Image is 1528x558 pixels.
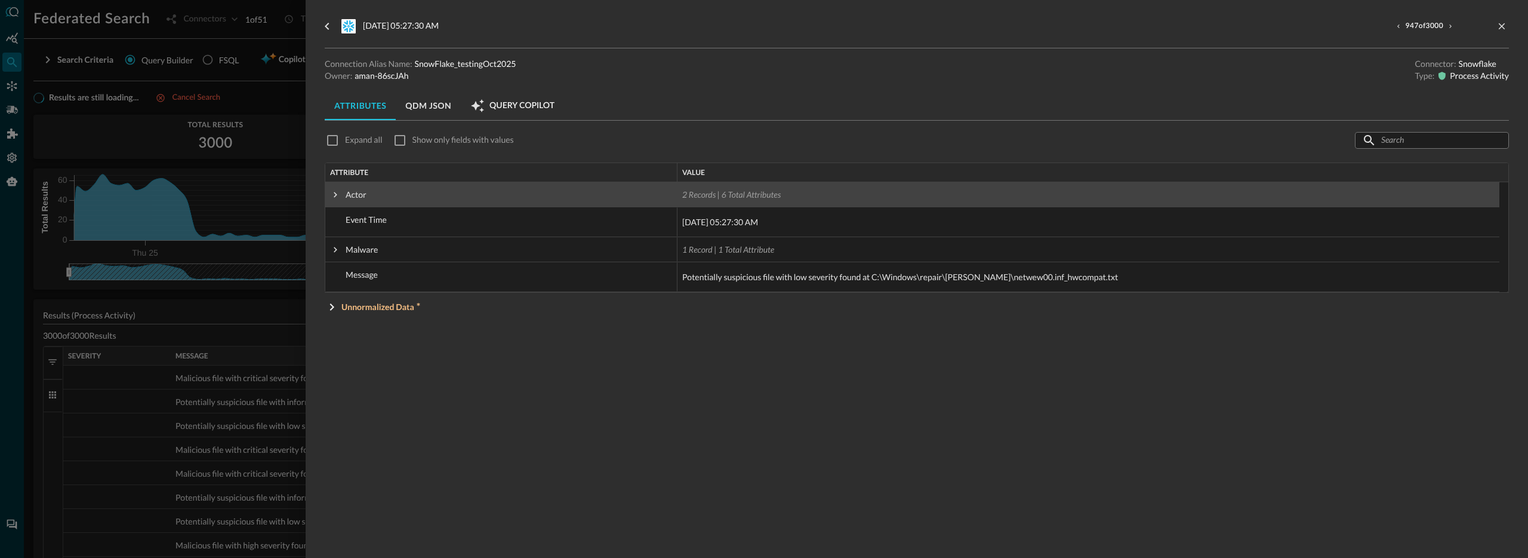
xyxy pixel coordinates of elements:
span: Message [346,269,378,280]
span: Actor [346,189,366,200]
span: Query Copilot [489,100,554,111]
p: Connector: [1415,58,1456,70]
span: Event Time [346,214,387,225]
button: Attributes [325,91,396,120]
button: QDM JSON [396,91,461,120]
span: [DATE] 05:27:30 AM [682,215,758,229]
p: Owner: [325,70,352,82]
button: Additional data returned from the Connector that has not yet been mapped into our Query Data Mode... [325,293,1509,321]
p: Connection Alias Name: [325,58,412,70]
button: go back [318,17,337,36]
span: 2 Records | 6 Total Attributes [682,189,781,200]
p: Expand all [345,134,383,146]
p: Process Activity [1450,70,1509,82]
p: aman-86scJAh [355,70,408,82]
p: Type: [1415,70,1435,82]
p: SnowFlake_testingOct2025 [415,58,516,70]
span: 1 Record | 1 Total Attribute [682,244,774,255]
span: 947 of 3000 [1406,22,1443,31]
span: Malware [346,244,378,255]
button: close-drawer [1495,19,1509,33]
span: Value [682,168,705,177]
svg: Snowflake [341,19,356,33]
svg: Expand More [325,300,339,314]
button: next result [1444,20,1456,32]
span: Attribute [330,168,368,177]
p: Show only fields with values [412,134,514,146]
input: Search [1381,129,1481,151]
span: Potentially suspicious file with low severity found at C:\Windows\repair\[PERSON_NAME]\netwew00.i... [682,270,1118,284]
p: [DATE] 05:27:30 AM [363,19,439,33]
p: Snowflake [1459,58,1496,70]
button: previous result [1393,20,1404,32]
p: Additional data returned from the Connector that has not yet been mapped into our Query Data Mode... [341,301,420,314]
